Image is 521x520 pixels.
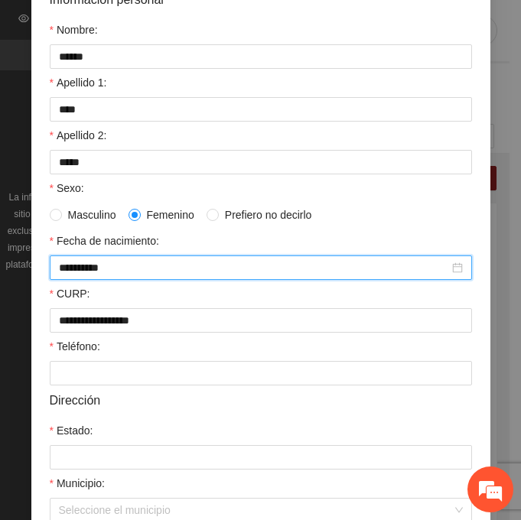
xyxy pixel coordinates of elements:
[80,78,257,98] div: Chatee con nosotros ahora
[62,206,122,223] span: Masculino
[59,259,449,276] input: Fecha de nacimiento:
[89,171,211,326] span: Estamos en línea.
[50,44,472,69] input: Nombre:
[50,391,101,410] span: Dirección
[50,308,472,333] input: CURP:
[50,338,100,355] label: Teléfono:
[141,206,200,223] span: Femenino
[50,232,159,249] label: Fecha de nacimiento:
[219,206,318,223] span: Prefiero no decirlo
[251,8,288,44] div: Minimizar ventana de chat en vivo
[50,445,472,470] input: Estado:
[50,180,84,197] label: Sexo:
[8,353,291,406] textarea: Escriba su mensaje y pulse “Intro”
[50,21,98,38] label: Nombre:
[50,285,90,302] label: CURP:
[50,127,107,144] label: Apellido 2:
[50,74,107,91] label: Apellido 1:
[50,361,472,385] input: Teléfono:
[50,97,472,122] input: Apellido 1:
[50,150,472,174] input: Apellido 2:
[50,422,93,439] label: Estado:
[50,475,105,492] label: Municipio:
